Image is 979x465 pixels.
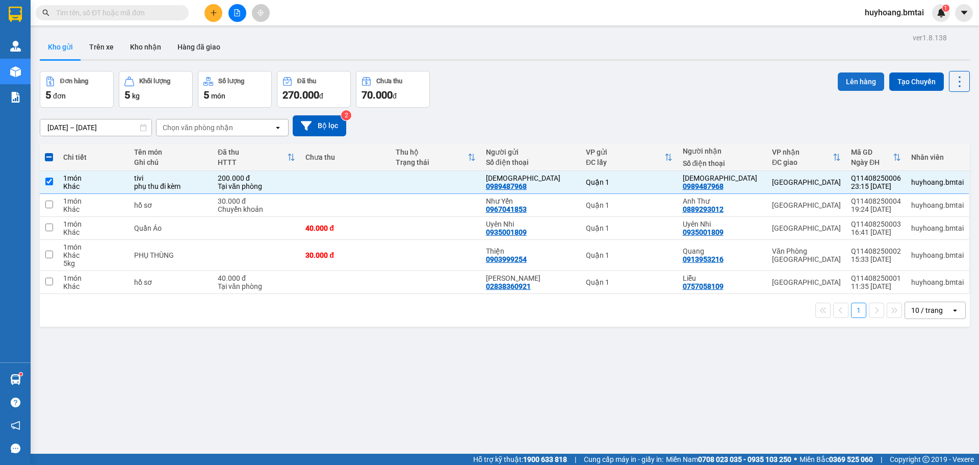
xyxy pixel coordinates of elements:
div: Liễu [683,274,762,282]
div: ĐC lấy [586,158,664,166]
button: Chưa thu70.000đ [356,71,430,108]
div: HTTT [218,158,287,166]
div: Chi tiết [63,153,124,161]
div: 0967041853 [486,205,527,213]
div: Q11408250003 [851,220,901,228]
div: tivi [134,174,208,182]
div: Minh Hiền [486,174,576,182]
sup: 2 [341,110,351,120]
div: 1 món [63,220,124,228]
div: Khác [63,228,124,236]
div: 0935001809 [683,228,724,236]
button: Số lượng5món [198,71,272,108]
button: 1 [851,303,866,318]
div: Q11408250004 [851,197,901,205]
button: Kho gửi [40,35,81,59]
div: Như Yến [486,197,576,205]
img: warehouse-icon [10,41,21,52]
div: 10 / trang [911,305,943,315]
div: VP nhận [772,148,833,156]
div: Số điện thoại [486,158,576,166]
sup: 1 [19,373,22,376]
span: 70.000 [362,89,393,101]
div: 5 kg [63,259,124,267]
div: 19:24 [DATE] [851,205,901,213]
div: Quận 1 [586,178,673,186]
button: Lên hàng [838,72,884,91]
div: PHỤ THÙNG [134,251,208,259]
div: Chọn văn phòng nhận [163,123,233,133]
div: 11:35 [DATE] [851,282,901,290]
button: file-add [228,4,246,22]
img: logo-vxr [9,7,22,22]
div: 0935001809 [486,228,527,236]
button: caret-down [955,4,973,22]
div: 200.000 đ [218,174,295,182]
th: Toggle SortBy [846,144,906,171]
div: Đã thu [297,78,316,85]
div: 02838360921 [486,282,531,290]
div: huyhoang.bmtai [911,224,964,232]
img: icon-new-feature [937,8,946,17]
div: Khác [63,182,124,190]
div: Người nhận [683,147,762,155]
div: Khác [63,251,124,259]
th: Toggle SortBy [391,144,481,171]
div: Uyên Nhi [486,220,576,228]
div: Q11408250002 [851,247,901,255]
svg: open [274,124,282,132]
span: message [11,444,20,453]
div: Ghi chú [134,158,208,166]
div: 0989487968 [683,182,724,190]
span: copyright [922,456,930,463]
button: Khối lượng5kg [119,71,193,108]
div: 40.000 đ [305,224,385,232]
div: Uyên Nhi [683,220,762,228]
div: Số điện thoại [683,159,762,167]
span: món [211,92,225,100]
strong: 0369 525 060 [829,455,873,463]
div: Người gửi [486,148,576,156]
span: 5 [45,89,51,101]
div: Đã thu [218,148,287,156]
div: ver 1.8.138 [913,32,947,43]
button: Kho nhận [122,35,169,59]
button: Tạo Chuyến [889,72,944,91]
div: 15:33 [DATE] [851,255,901,263]
div: [GEOGRAPHIC_DATA] [772,178,841,186]
span: | [575,454,576,465]
div: 30.000 đ [305,251,385,259]
span: đ [393,92,397,100]
div: Đơn hàng [60,78,88,85]
div: 0757058109 [683,282,724,290]
th: Toggle SortBy [213,144,300,171]
div: Q11408250006 [851,174,901,182]
span: đ [319,92,323,100]
span: đơn [53,92,66,100]
div: Anh Thư [683,197,762,205]
div: Quần Áo [134,224,208,232]
div: Thu hộ [396,148,468,156]
div: hồ sơ [134,201,208,209]
div: [GEOGRAPHIC_DATA] [772,278,841,286]
span: file-add [234,9,241,16]
div: Ngày ĐH [851,158,893,166]
span: notification [11,421,20,430]
div: 0989487968 [486,182,527,190]
div: Minh Hiền [683,174,762,182]
div: Quang [683,247,762,255]
svg: open [951,306,959,314]
div: [GEOGRAPHIC_DATA] [772,224,841,232]
div: huyhoang.bmtai [911,278,964,286]
div: Cty Ánh Hồng [486,274,576,282]
div: Chưa thu [305,153,385,161]
div: Nhân viên [911,153,964,161]
div: huyhoang.bmtai [911,178,964,186]
span: aim [257,9,264,16]
div: Tại văn phòng [218,182,295,190]
span: | [881,454,882,465]
span: 5 [124,89,130,101]
th: Toggle SortBy [767,144,846,171]
button: Hàng đã giao [169,35,228,59]
div: 0889293012 [683,205,724,213]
